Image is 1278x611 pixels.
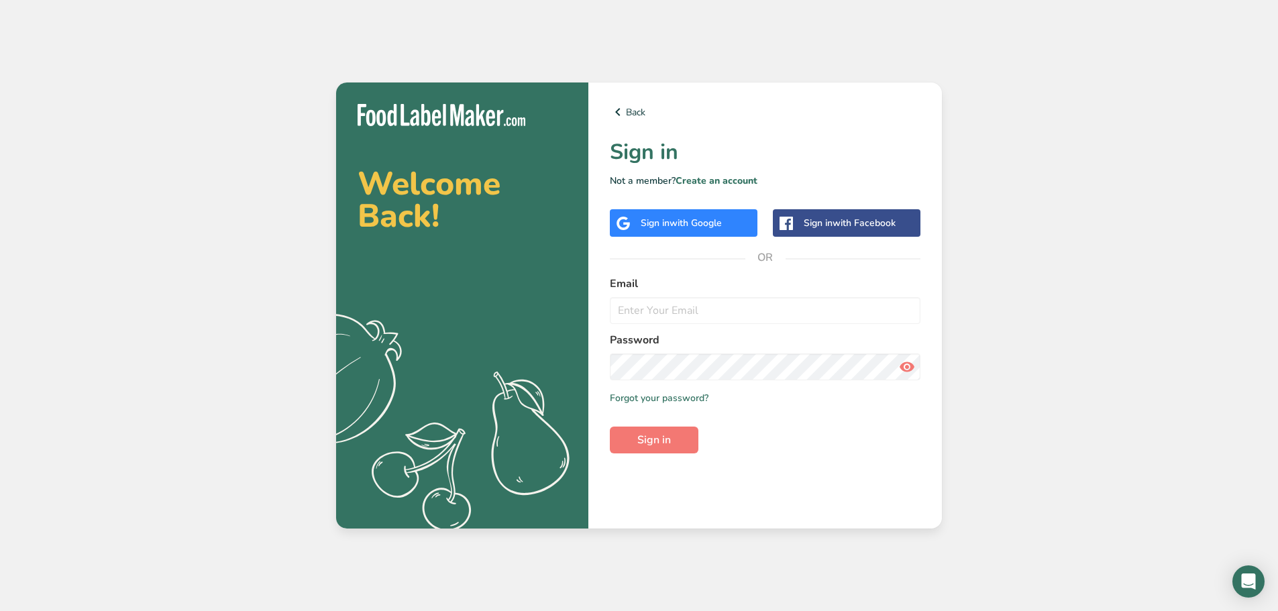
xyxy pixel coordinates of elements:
[641,216,722,230] div: Sign in
[610,174,920,188] p: Not a member?
[610,104,920,120] a: Back
[1232,565,1265,598] div: Open Intercom Messenger
[637,432,671,448] span: Sign in
[745,237,786,278] span: OR
[833,217,896,229] span: with Facebook
[676,174,757,187] a: Create an account
[610,391,708,405] a: Forgot your password?
[610,276,920,292] label: Email
[610,297,920,324] input: Enter Your Email
[804,216,896,230] div: Sign in
[610,136,920,168] h1: Sign in
[358,104,525,126] img: Food Label Maker
[670,217,722,229] span: with Google
[358,168,567,232] h2: Welcome Back!
[610,427,698,453] button: Sign in
[610,332,920,348] label: Password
